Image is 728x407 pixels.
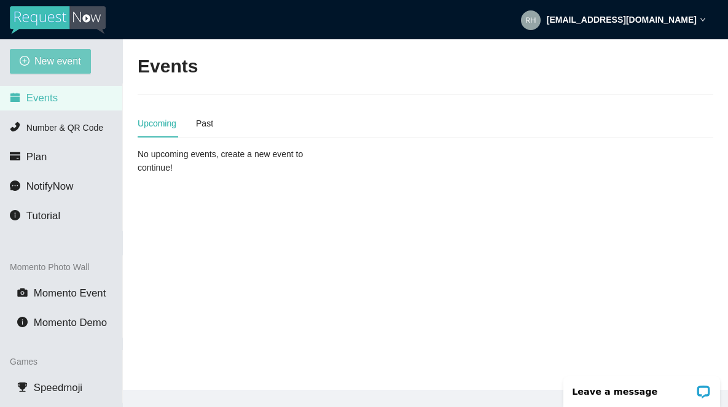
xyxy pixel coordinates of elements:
[555,368,728,407] iframe: LiveChat chat widget
[26,210,60,222] span: Tutorial
[34,382,82,393] span: Speedmoji
[20,56,29,68] span: plus-circle
[10,49,91,74] button: plus-circleNew event
[138,147,323,174] div: No upcoming events, create a new event to continue!
[10,210,20,220] span: info-circle
[17,317,28,327] span: info-circle
[34,53,81,69] span: New event
[138,54,198,79] h2: Events
[547,15,697,25] strong: [EMAIL_ADDRESS][DOMAIN_NAME]
[26,123,103,133] span: Number & QR Code
[196,117,213,130] div: Past
[17,287,28,298] span: camera
[700,17,706,23] span: down
[26,151,47,163] span: Plan
[26,180,73,192] span: NotifyNow
[521,10,541,30] img: aaa7bb0bfbf9eacfe7a42b5dcf2cbb08
[17,382,28,392] span: trophy
[10,151,20,161] span: credit-card
[138,117,176,130] div: Upcoming
[26,92,58,104] span: Events
[10,6,106,34] img: RequestNow
[10,122,20,132] span: phone
[10,92,20,103] span: calendar
[34,287,106,299] span: Momento Event
[10,180,20,191] span: message
[34,317,107,328] span: Momento Demo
